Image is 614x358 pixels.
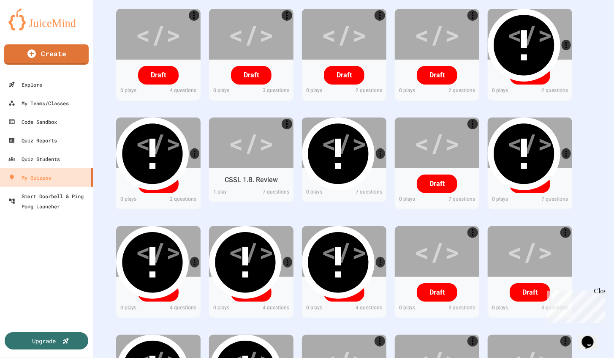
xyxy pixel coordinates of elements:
[228,232,274,271] div: </>
[375,336,385,347] a: More
[302,118,375,190] svg: Quiz contains incomplete questions!
[414,15,460,53] div: </>
[467,119,478,129] a: More
[225,175,278,185] div: CSSL 1.B. Review
[251,188,293,198] div: 7 questions
[437,195,479,205] div: 7 questions
[136,232,181,271] div: </>
[283,257,292,268] a: More
[8,8,84,30] img: logo-orange.svg
[116,226,189,299] svg: Quiz contains incomplete questions!
[116,304,158,314] div: 0 play s
[417,66,457,85] div: Draft
[437,304,479,314] div: 3 questions
[8,79,42,90] div: Explore
[530,304,572,314] div: 3 questions
[507,124,553,162] div: </>
[8,154,60,164] div: Quiz Students
[417,283,457,302] div: Draft
[544,287,606,323] iframe: chat widget
[560,336,571,347] a: More
[158,87,201,96] div: 4 questions
[190,257,199,268] a: More
[488,195,530,205] div: 0 play s
[467,336,478,347] a: More
[321,232,367,271] div: </>
[8,191,90,211] div: Smart Doorbell & Ping Pong Launcher
[467,227,478,238] a: More
[530,195,572,205] div: 7 questions
[321,15,367,53] div: </>
[136,124,181,162] div: </>
[302,188,344,198] div: 0 play s
[510,283,550,302] div: Draft
[231,66,272,85] div: Draft
[324,66,364,85] div: Draft
[321,124,367,162] div: </>
[437,87,479,96] div: 2 questions
[8,135,57,145] div: Quiz Reports
[228,124,274,162] div: </>
[4,44,89,65] a: Create
[8,117,57,127] div: Code Sandbox
[344,188,386,198] div: 7 questions
[8,98,69,108] div: My Teams/Classes
[488,118,560,190] svg: Quiz contains incomplete questions!
[507,232,553,271] div: </>
[530,87,572,96] div: 2 questions
[116,87,158,96] div: 0 play s
[209,188,251,198] div: 1 play
[467,10,478,21] a: More
[562,40,571,50] a: More
[395,304,437,314] div: 0 play s
[344,87,386,96] div: 2 questions
[251,87,293,96] div: 3 questions
[209,87,251,96] div: 0 play s
[414,232,460,271] div: </>
[136,15,181,53] div: </>
[488,304,530,314] div: 0 play s
[376,148,385,159] a: More
[209,226,282,299] svg: Quiz contains incomplete questions!
[138,66,179,85] div: Draft
[302,304,344,314] div: 0 play s
[488,87,530,96] div: 0 play s
[375,10,385,21] a: More
[209,304,251,314] div: 0 play s
[376,257,385,268] a: More
[282,10,292,21] a: More
[579,324,606,350] iframe: chat widget
[395,87,437,96] div: 0 play s
[302,87,344,96] div: 0 play s
[562,148,571,159] a: More
[560,227,571,238] a: More
[116,118,189,190] svg: Quiz contains incomplete questions!
[417,175,457,193] div: Draft
[228,15,274,53] div: </>
[507,15,553,53] div: </>
[395,195,437,205] div: 0 play s
[3,3,58,54] div: Chat with us now!Close
[158,195,201,205] div: 2 questions
[302,226,375,299] svg: Quiz contains incomplete questions!
[33,336,56,345] div: Upgrade
[190,148,199,159] a: More
[488,9,560,82] svg: Quiz contains incomplete questions!
[251,304,293,314] div: 4 questions
[8,172,51,183] div: My Quizzes
[282,119,292,129] a: More
[414,124,460,162] div: </>
[189,10,199,21] a: More
[116,195,158,205] div: 0 play s
[158,304,201,314] div: 4 questions
[344,304,386,314] div: 4 questions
